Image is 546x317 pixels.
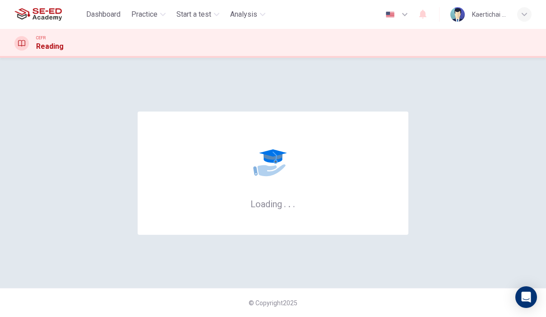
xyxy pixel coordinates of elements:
[292,196,296,210] h6: .
[515,286,537,308] div: Open Intercom Messenger
[173,6,223,23] button: Start a test
[14,5,62,23] img: SE-ED Academy logo
[450,7,465,22] img: Profile picture
[250,198,296,210] h6: Loading
[36,41,64,52] h1: Reading
[227,6,269,23] button: Analysis
[14,5,83,23] a: SE-ED Academy logo
[176,9,211,20] span: Start a test
[36,35,46,41] span: CEFR
[86,9,120,20] span: Dashboard
[283,196,287,210] h6: .
[384,11,396,18] img: en
[128,6,169,23] button: Practice
[472,9,506,20] div: Kaertichai Kulkang
[288,196,291,210] h6: .
[131,9,157,20] span: Practice
[83,6,124,23] button: Dashboard
[230,9,257,20] span: Analysis
[249,299,297,307] span: © Copyright 2025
